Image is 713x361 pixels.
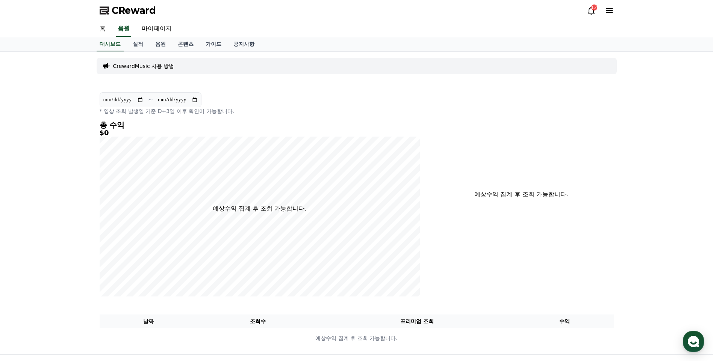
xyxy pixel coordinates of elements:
[116,249,125,255] span: 설정
[227,37,260,51] a: 공지사항
[100,107,420,115] p: * 영상 조회 발생일 기준 D+3일 이후 확인이 가능합니다.
[197,314,318,328] th: 조회수
[100,334,613,342] p: 예상수익 집계 후 조회 가능합니다.
[100,314,198,328] th: 날짜
[148,95,153,104] p: ~
[100,121,420,129] h4: 총 수익
[136,21,178,37] a: 마이페이지
[516,314,614,328] th: 수익
[447,190,596,199] p: 예상수익 집계 후 조회 가능합니다.
[149,37,172,51] a: 음원
[97,238,144,257] a: 설정
[200,37,227,51] a: 가이드
[50,238,97,257] a: 대화
[97,37,124,51] a: 대시보드
[112,5,156,17] span: CReward
[100,5,156,17] a: CReward
[2,238,50,257] a: 홈
[24,249,28,255] span: 홈
[94,21,112,37] a: 홈
[591,5,597,11] div: 12
[172,37,200,51] a: 콘텐츠
[213,204,306,213] p: 예상수익 집계 후 조회 가능합니다.
[318,314,516,328] th: 프리미엄 조회
[69,250,78,256] span: 대화
[116,21,131,37] a: 음원
[100,129,420,137] h5: $0
[127,37,149,51] a: 실적
[113,62,174,70] a: CrewardMusic 사용 방법
[587,6,596,15] a: 12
